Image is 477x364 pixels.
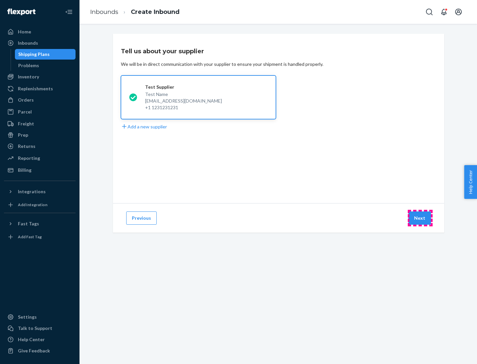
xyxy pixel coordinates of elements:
button: Next [408,211,431,225]
button: Fast Tags [4,218,76,229]
a: Create Inbound [131,8,180,16]
div: Help Center [18,336,45,343]
button: Open notifications [437,5,450,19]
div: Returns [18,143,35,150]
div: We will be in direct communication with your supplier to ensure your shipment is handled properly. [121,61,323,68]
a: Freight [4,118,76,129]
div: Freight [18,120,34,127]
a: Prep [4,130,76,140]
div: Replenishments [18,85,53,92]
a: Home [4,26,76,37]
div: Home [18,28,31,35]
button: Close Navigation [62,5,76,19]
button: Open account menu [452,5,465,19]
div: Problems [18,62,39,69]
div: Add Fast Tag [18,234,42,240]
button: Add a new supplier [121,123,167,130]
div: Inventory [18,73,39,80]
div: Reporting [18,155,40,161]
a: Talk to Support [4,323,76,334]
a: Replenishments [4,83,76,94]
a: Inbounds [90,8,118,16]
a: Add Fast Tag [4,232,76,242]
a: Orders [4,95,76,105]
a: Billing [4,165,76,175]
a: Problems [15,60,76,71]
a: Add Integration [4,200,76,210]
a: Help Center [4,334,76,345]
img: Flexport logo [7,9,35,15]
div: Talk to Support [18,325,52,332]
a: Reporting [4,153,76,163]
div: Billing [18,167,31,173]
button: Integrations [4,186,76,197]
div: Shipping Plans [18,51,50,58]
a: Inbounds [4,38,76,48]
div: Fast Tags [18,220,39,227]
a: Settings [4,312,76,322]
a: Returns [4,141,76,152]
a: Shipping Plans [15,49,76,60]
button: Previous [126,211,157,225]
div: Orders [18,97,34,103]
div: Prep [18,132,28,138]
div: Add Integration [18,202,47,207]
div: Inbounds [18,40,38,46]
button: Give Feedback [4,345,76,356]
button: Open Search Box [423,5,436,19]
a: Inventory [4,71,76,82]
button: Help Center [464,165,477,199]
ol: breadcrumbs [85,2,185,22]
div: Parcel [18,109,32,115]
a: Parcel [4,107,76,117]
div: Give Feedback [18,347,50,354]
h3: Tell us about your supplier [121,47,204,56]
div: Settings [18,314,37,320]
div: Integrations [18,188,46,195]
